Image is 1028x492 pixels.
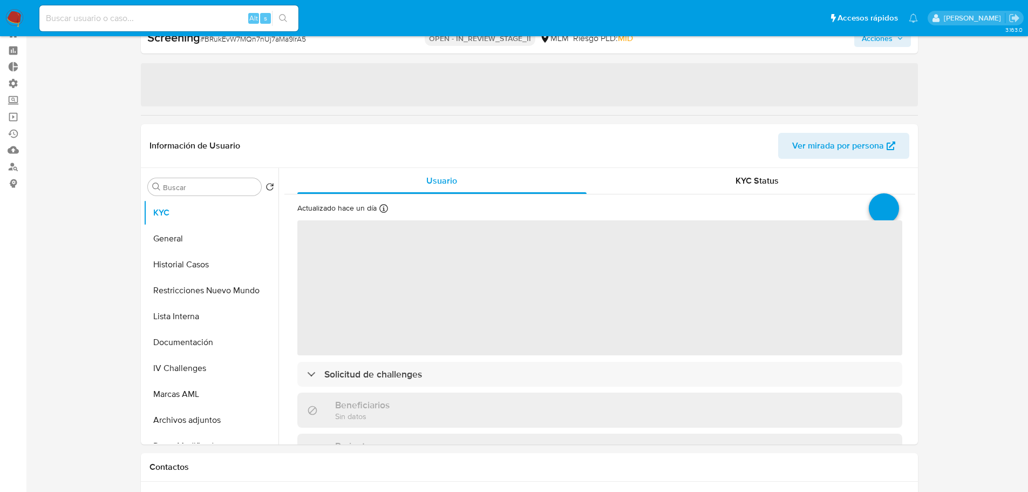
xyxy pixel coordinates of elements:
[149,140,240,151] h1: Información de Usuario
[792,133,884,159] span: Ver mirada por persona
[144,355,278,381] button: IV Challenges
[272,11,294,26] button: search-icon
[297,434,902,469] div: Parientes
[39,11,298,25] input: Buscar usuario o caso...
[426,174,457,187] span: Usuario
[736,174,779,187] span: KYC Status
[944,13,1005,23] p: nicolas.tyrkiel@mercadolibre.com
[144,381,278,407] button: Marcas AML
[324,368,422,380] h3: Solicitud de challenges
[854,30,911,47] button: Acciones
[144,433,278,459] button: Datos Modificados
[297,220,902,355] span: ‌
[573,32,633,44] span: Riesgo PLD:
[264,13,267,23] span: s
[297,362,902,387] div: Solicitud de challenges
[200,33,306,44] span: # BRukEvW7MQn7nUj7aMa9lrA5
[838,12,898,24] span: Accesos rápidos
[147,29,200,46] b: Screening
[1005,25,1023,34] span: 3.163.0
[144,226,278,252] button: General
[144,252,278,278] button: Historial Casos
[144,329,278,355] button: Documentación
[335,440,375,452] h3: Parientes
[141,63,918,106] span: ‌
[297,393,902,428] div: BeneficiariosSin datos
[618,32,633,44] span: MID
[265,183,274,194] button: Volver al orden por defecto
[144,407,278,433] button: Archivos adjuntos
[297,203,377,213] p: Actualizado hace un día
[249,13,258,23] span: Alt
[540,32,569,44] div: MLM
[144,200,278,226] button: KYC
[335,411,390,421] p: Sin datos
[909,14,918,23] a: Notificaciones
[163,183,257,192] input: Buscar
[862,30,893,47] span: Acciones
[152,183,161,191] button: Buscar
[144,278,278,304] button: Restricciones Nuevo Mundo
[778,133,909,159] button: Ver mirada por persona
[335,399,390,411] h3: Beneficiarios
[149,462,909,473] h1: Contactos
[1009,12,1020,24] a: Salir
[144,304,278,329] button: Lista Interna
[425,31,535,46] p: OPEN - IN_REVIEW_STAGE_II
